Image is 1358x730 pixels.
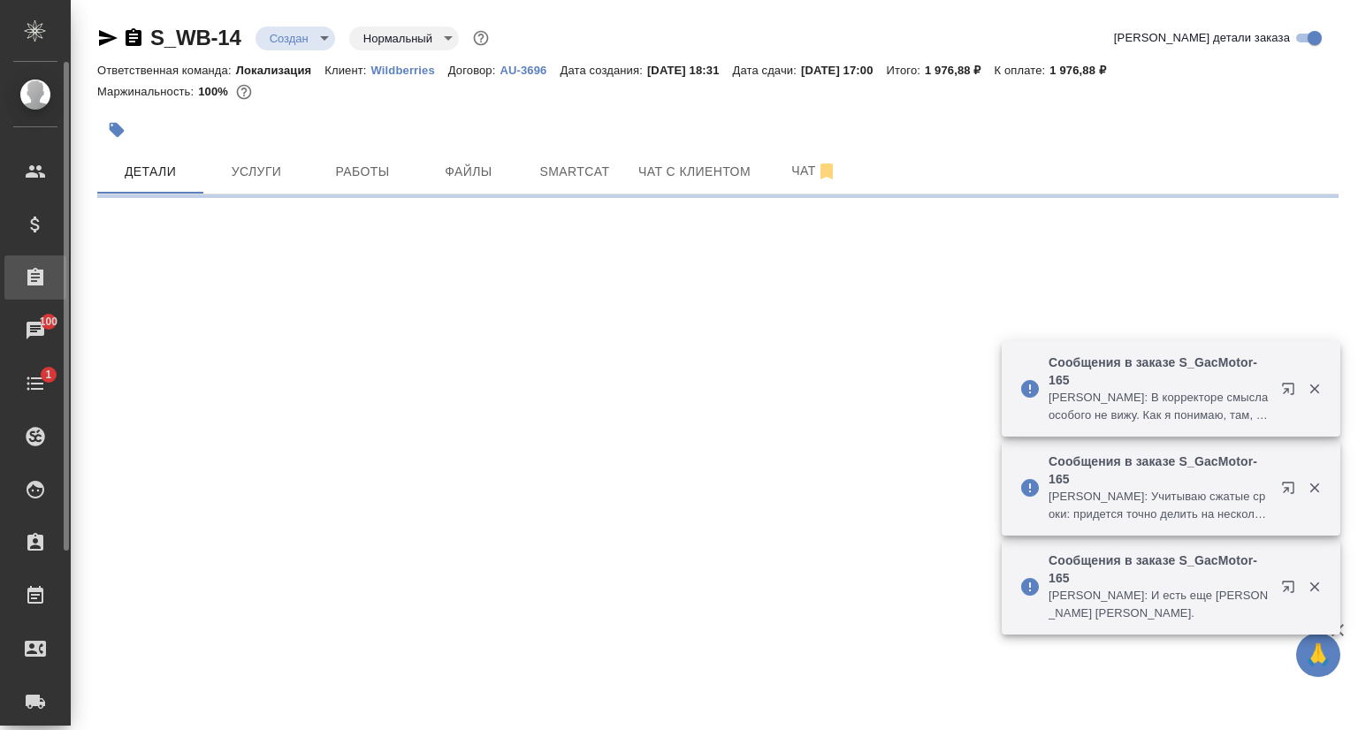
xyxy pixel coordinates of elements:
[448,64,500,77] p: Договор:
[1114,29,1290,47] span: [PERSON_NAME] детали заказа
[4,308,66,353] a: 100
[1049,452,1270,488] p: Сообщения в заказе S_GacMotor-165
[214,161,299,183] span: Услуги
[108,161,193,183] span: Детали
[801,64,887,77] p: [DATE] 17:00
[233,80,256,103] button: 0.00 RUB;
[371,64,448,77] p: Wildberries
[426,161,511,183] span: Файлы
[358,31,438,46] button: Нормальный
[1049,354,1270,389] p: Сообщения в заказе S_GacMotor-165
[97,27,118,49] button: Скопировать ссылку для ЯМессенджера
[925,64,995,77] p: 1 976,88 ₽
[1296,579,1332,595] button: Закрыть
[1270,470,1313,513] button: Открыть в новой вкладке
[97,64,236,77] p: Ответственная команда:
[1049,64,1119,77] p: 1 976,88 ₽
[97,85,198,98] p: Маржинальность:
[264,31,314,46] button: Создан
[320,161,405,183] span: Работы
[97,110,136,149] button: Добавить тэг
[150,26,241,49] a: S_WB-14
[4,361,66,406] a: 1
[1049,587,1270,622] p: [PERSON_NAME]: И есть еще [PERSON_NAME] [PERSON_NAME].
[816,161,837,182] svg: Отписаться
[256,27,335,50] div: Создан
[733,64,801,77] p: Дата сдачи:
[1270,569,1313,612] button: Открыть в новой вкладке
[647,64,733,77] p: [DATE] 18:31
[469,27,492,49] button: Доп статусы указывают на важность/срочность заказа
[29,313,69,331] span: 100
[772,160,857,182] span: Чат
[560,64,646,77] p: Дата создания:
[532,161,617,183] span: Smartcat
[887,64,925,77] p: Итого:
[349,27,459,50] div: Создан
[1296,480,1332,496] button: Закрыть
[995,64,1050,77] p: К оплате:
[1270,371,1313,414] button: Открыть в новой вкладке
[34,366,62,384] span: 1
[236,64,325,77] p: Локализация
[123,27,144,49] button: Скопировать ссылку
[638,161,751,183] span: Чат с клиентом
[1296,381,1332,397] button: Закрыть
[1049,551,1270,587] p: Сообщения в заказе S_GacMotor-165
[371,62,448,77] a: Wildberries
[1049,389,1270,424] p: [PERSON_NAME]: В корректоре смысла особого не вижу. Как я понимаю, там, в ячейках напротив где не...
[1049,488,1270,523] p: [PERSON_NAME]: Учитываю сжатые сроки: придется точно делить на нескольких исполнителей. По сути, ...
[198,85,233,98] p: 100%
[500,64,560,77] p: AU-3696
[324,64,370,77] p: Клиент:
[500,62,560,77] a: AU-3696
